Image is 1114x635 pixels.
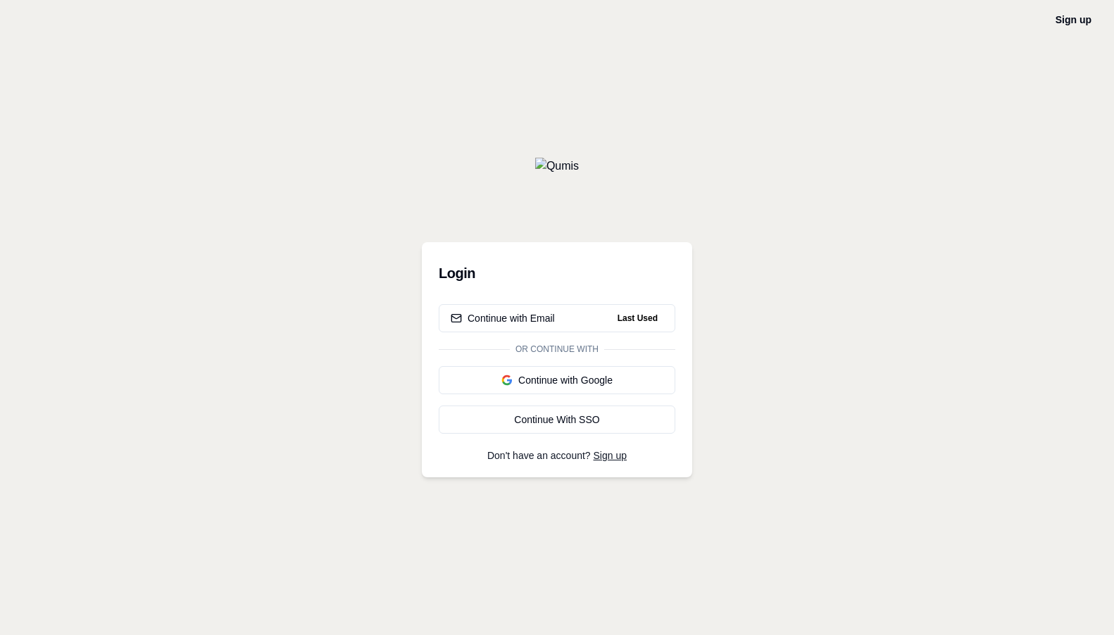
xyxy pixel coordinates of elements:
p: Don't have an account? [439,451,675,460]
a: Sign up [1056,14,1091,25]
div: Continue With SSO [451,413,663,427]
a: Continue With SSO [439,405,675,434]
button: Continue with EmailLast Used [439,304,675,332]
span: Or continue with [510,344,604,355]
div: Continue with Google [451,373,663,387]
a: Sign up [594,450,627,461]
span: Last Used [612,310,663,327]
button: Continue with Google [439,366,675,394]
div: Continue with Email [451,311,555,325]
img: Qumis [535,158,579,175]
h3: Login [439,259,675,287]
